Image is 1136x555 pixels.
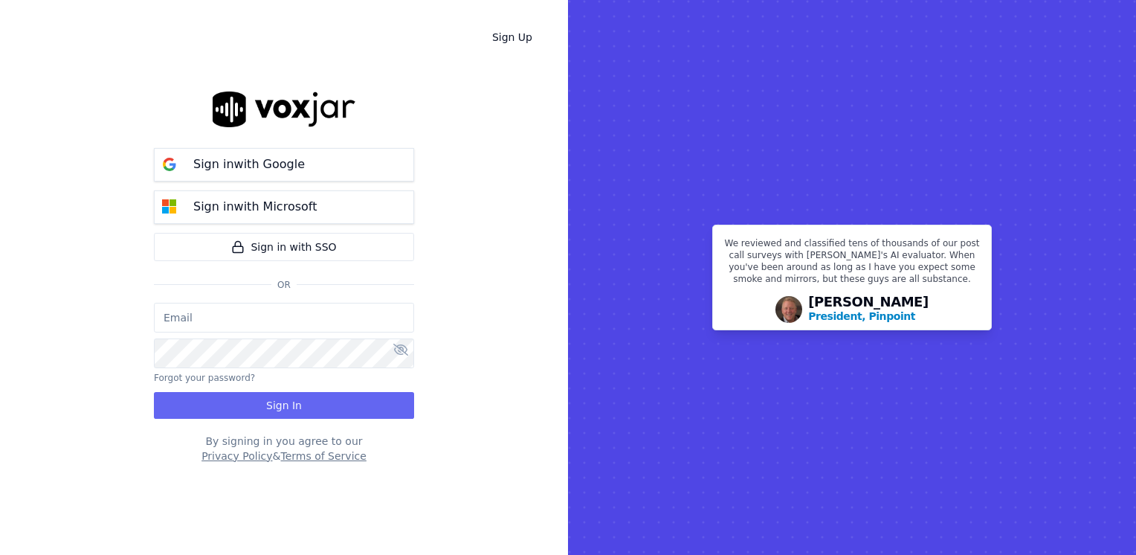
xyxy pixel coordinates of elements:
a: Sign in with SSO [154,233,414,261]
img: Avatar [775,296,802,323]
img: google Sign in button [155,150,184,179]
p: Sign in with Google [193,155,305,173]
button: Sign inwith Microsoft [154,190,414,224]
p: We reviewed and classified tens of thousands of our post call surveys with [PERSON_NAME]'s AI eva... [722,237,982,291]
p: President, Pinpoint [808,309,915,324]
p: Sign in with Microsoft [193,198,317,216]
button: Sign inwith Google [154,148,414,182]
img: microsoft Sign in button [155,192,184,222]
div: By signing in you agree to our & [154,434,414,463]
div: [PERSON_NAME] [808,295,929,324]
button: Sign In [154,392,414,419]
span: Or [271,279,297,291]
a: Sign Up [480,24,544,51]
img: logo [213,92,355,126]
button: Privacy Policy [201,449,272,463]
button: Forgot your password? [154,372,255,384]
button: Terms of Service [280,449,366,463]
input: Email [154,303,414,333]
